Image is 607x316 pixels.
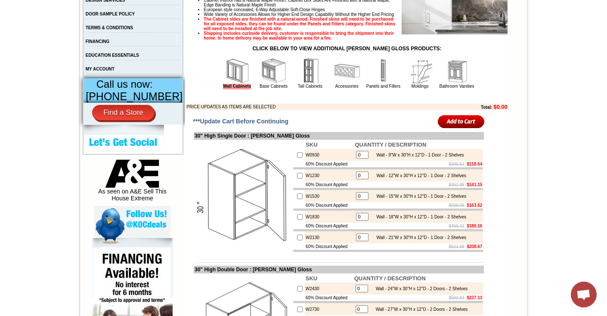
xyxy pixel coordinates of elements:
img: spacer.gif [151,24,152,25]
a: Wall Cabinets [223,84,251,89]
td: W1830 [305,211,354,223]
a: Accessories [335,84,359,89]
img: Accessories [334,58,360,84]
div: Wall - 21"W x 30"H x 12"D - 1 Door - 2 Shelves [372,235,466,240]
td: 60% Discount Applied [305,202,354,209]
s: $465.42 [449,224,465,228]
td: 30" High Double Door : [PERSON_NAME] Gloss [194,266,484,273]
img: pdf.png [1,2,8,9]
div: Wall - 18"W x 30"H x 12"D - 1 Door - 2 Shelves [372,215,466,219]
td: 60% Discount Applied [305,295,353,301]
td: Alabaster Shaker [28,39,50,48]
span: [PHONE_NUMBER] [86,90,183,102]
td: 60% Discount Applied [305,161,354,167]
a: Bathroom Vanities [440,84,474,89]
img: Wall Cabinets [224,58,250,84]
a: Base Cabinets [260,84,288,89]
b: QUANTITY / DESCRIPTION [354,275,426,282]
a: Find a Store [92,105,155,120]
b: $186.16 [467,224,482,228]
strong: Shipping includes curbside delivery, customer is responsible to bring the shipment into their hom... [204,31,394,40]
td: W1530 [305,190,354,202]
strong: The Cabinet sides are finished with a natural wood. Finished skins will need to be purchased for ... [204,17,395,31]
a: Moldings [411,84,428,89]
b: SKU [306,141,317,148]
s: $352.88 [449,182,465,187]
td: W1230 [305,169,354,181]
b: SKU [306,275,317,282]
img: Bathroom Vanities [444,58,470,84]
img: spacer.gif [26,24,28,25]
a: Tall Cabinets [298,84,322,89]
b: $0.00 [493,104,508,110]
s: $521.69 [449,244,465,249]
a: TERMS & CONDITIONS [86,25,133,30]
td: W0930 [305,149,354,161]
span: European style concealed, 6-Way Adjustable Soft-Close Hinges [204,7,325,12]
b: $118.64 [467,162,482,166]
img: spacer.gif [104,24,105,25]
b: Total: [481,105,492,110]
a: Panels and Fillers [366,84,400,89]
img: Tall Cabinets [297,58,323,84]
b: $208.67 [467,244,482,249]
td: 60% Discount Applied [305,223,354,229]
img: Moldings [407,58,433,84]
img: 30'' High Single Door [195,148,291,245]
td: PRICE UPDATES AS ITEMS ARE SELECTED [186,104,434,110]
img: Panels and Fillers [371,58,396,84]
s: $592.83 [449,295,465,300]
img: spacer.gif [50,24,51,25]
td: W2730 [305,303,353,315]
b: $141.15 [467,182,482,187]
b: $163.62 [467,203,482,208]
a: Price Sheet View in PDF Format [10,1,70,9]
td: 30" High Single Door : [PERSON_NAME] Gloss [194,132,484,140]
b: QUANTITY / DESCRIPTION [355,141,426,148]
td: 60% Discount Applied [305,181,354,188]
td: Baycreek Gray [105,39,127,48]
span: ***Update Cart Before Continuing [193,118,288,125]
b: Price Sheet View in PDF Format [10,3,70,8]
a: FINANCING [86,39,110,44]
s: $409.05 [449,203,465,208]
span: Wide Variety of Accessories Allows for Higher End Design Capability Without the Higher End Pricing [204,12,394,17]
div: Wall - 12"W x 30"H x 12"D - 1 Door - 2 Shelves [372,173,466,178]
b: $237.13 [467,295,482,300]
s: $296.62 [449,162,465,166]
td: [PERSON_NAME] Blue Shaker [152,39,178,49]
td: [PERSON_NAME] White Shaker [78,39,104,49]
img: spacer.gif [127,24,129,25]
a: MY ACCOUNT [86,67,115,71]
a: Open chat [571,282,597,307]
div: Wall - 15"W x 30"H x 12"D - 1 Door - 2 Shelves [372,194,466,199]
div: Wall - 27"W x 30"H x 12"D - 2 Doors - 2 Shelves [372,307,468,312]
div: As seen on A&E Sell This House Extreme [94,160,170,206]
span: Call us now: [96,78,153,90]
td: W2430 [305,282,353,295]
a: DOOR SAMPLE POLICY [86,12,135,16]
strong: CLICK BELOW TO VIEW ADDITIONAL [PERSON_NAME] GLOSS PRODUCTS: [252,46,441,52]
img: Base Cabinets [261,58,287,84]
td: [PERSON_NAME] Yellow Walnut [51,39,77,49]
div: Wall - 24"W x 30"H x 12"D - 2 Doors - 2 Shelves [372,286,468,291]
td: W2130 [305,231,354,243]
a: EDUCATION ESSENTIALS [86,53,139,58]
div: Wall - 9"W x 30"H x 12"D - 1 Door - 2 Shelves [372,153,464,157]
img: spacer.gif [77,24,78,25]
td: Bellmonte Maple [129,39,151,48]
input: Add to Cart [438,114,485,129]
td: 60% Discount Applied [305,243,354,250]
